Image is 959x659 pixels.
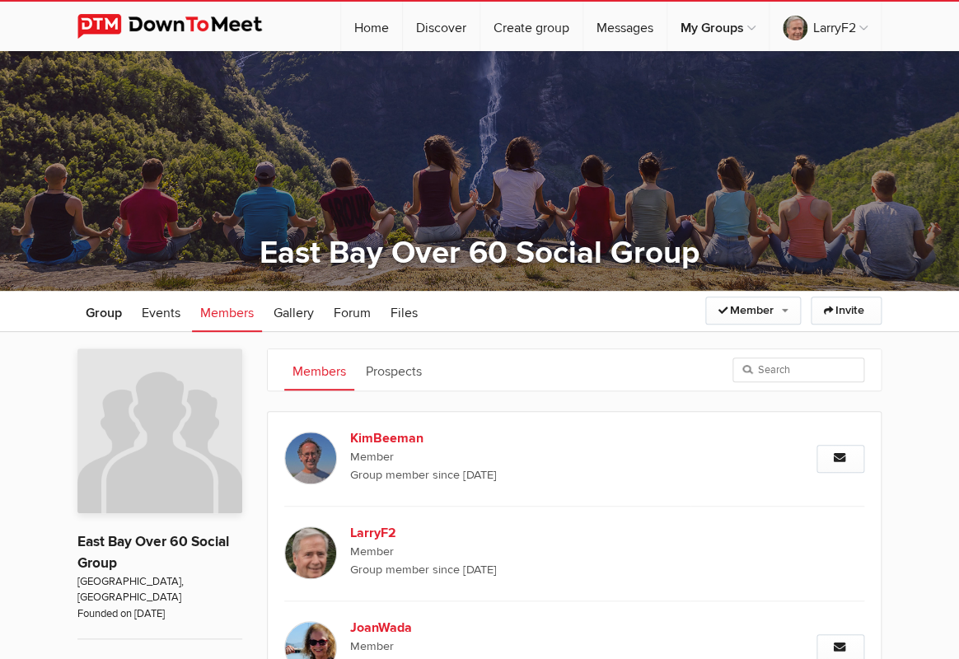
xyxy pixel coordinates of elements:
[358,349,430,390] a: Prospects
[583,2,667,51] a: Messages
[350,638,690,656] span: Member
[705,297,801,325] a: Member
[77,348,242,513] img: East Bay Over 60 Social Group
[77,533,229,572] a: East Bay Over 60 Social Group
[325,291,379,332] a: Forum
[284,507,690,601] a: LarryF2 Member Group member since [DATE]
[86,305,122,321] span: Group
[667,2,769,51] a: My Groups
[77,14,288,39] img: DownToMeet
[382,291,426,332] a: Files
[284,526,337,579] img: LarryF2
[350,618,554,638] b: JoanWada
[480,2,582,51] a: Create group
[142,305,180,321] span: Events
[770,2,881,51] a: LarryF2
[350,561,690,579] span: Group member since [DATE]
[403,2,479,51] a: Discover
[284,412,690,506] a: KimBeeman Member Group member since [DATE]
[274,305,314,321] span: Gallery
[77,574,242,606] span: [GEOGRAPHIC_DATA], [GEOGRAPHIC_DATA]
[811,297,882,325] a: Invite
[260,234,699,272] a: East Bay Over 60 Social Group
[341,2,402,51] a: Home
[77,291,130,332] a: Group
[265,291,322,332] a: Gallery
[77,606,242,622] span: Founded on [DATE]
[350,448,690,466] span: Member
[284,349,354,390] a: Members
[200,305,254,321] span: Members
[284,432,337,484] img: KimBeeman
[350,543,690,561] span: Member
[350,523,554,543] b: LarryF2
[350,428,554,448] b: KimBeeman
[334,305,371,321] span: Forum
[192,291,262,332] a: Members
[133,291,189,332] a: Events
[732,358,864,382] input: Search
[350,466,690,484] span: Group member since [DATE]
[391,305,418,321] span: Files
